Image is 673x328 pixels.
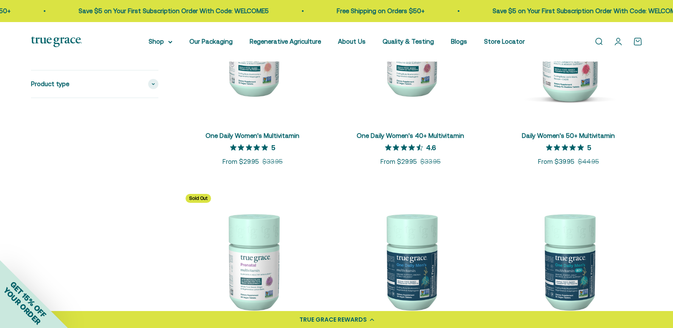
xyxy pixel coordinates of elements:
p: 5 [587,143,591,151]
span: 5 out of 5 stars rating in total 14 reviews. [546,142,587,154]
a: Daily Women's 50+ Multivitamin [522,132,615,139]
summary: Product type [31,70,158,98]
p: 5 [271,143,275,151]
sale-price: From $29.95 [380,157,417,167]
a: Blogs [451,38,467,45]
p: 4.6 [426,143,436,151]
a: Free Shipping on Orders $50+ [335,7,422,14]
span: GET 15% OFF [8,280,48,319]
compare-at-price: $33.95 [420,157,441,167]
a: One Daily Women's Multivitamin [206,132,299,139]
a: Quality & Testing [383,38,434,45]
sale-price: From $39.95 [538,157,574,167]
compare-at-price: $33.95 [262,157,283,167]
a: Regenerative Agriculture [250,38,321,45]
p: Save $5 on Your First Subscription Order With Code: WELCOME5 [76,6,267,16]
span: YOUR ORDER [2,286,42,326]
sale-price: From $29.95 [222,157,259,167]
a: Store Locator [484,38,525,45]
a: About Us [338,38,366,45]
compare-at-price: $44.95 [578,157,599,167]
span: 5 out of 5 stars rating in total 12 reviews. [230,142,271,154]
a: Our Packaging [189,38,233,45]
div: TRUE GRACE REWARDS [299,315,367,324]
span: 4.6 out of 5 stars rating in total 25 reviews. [385,142,426,154]
span: Product type [31,79,69,89]
a: One Daily Women's 40+ Multivitamin [357,132,464,139]
summary: Shop [149,36,172,47]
